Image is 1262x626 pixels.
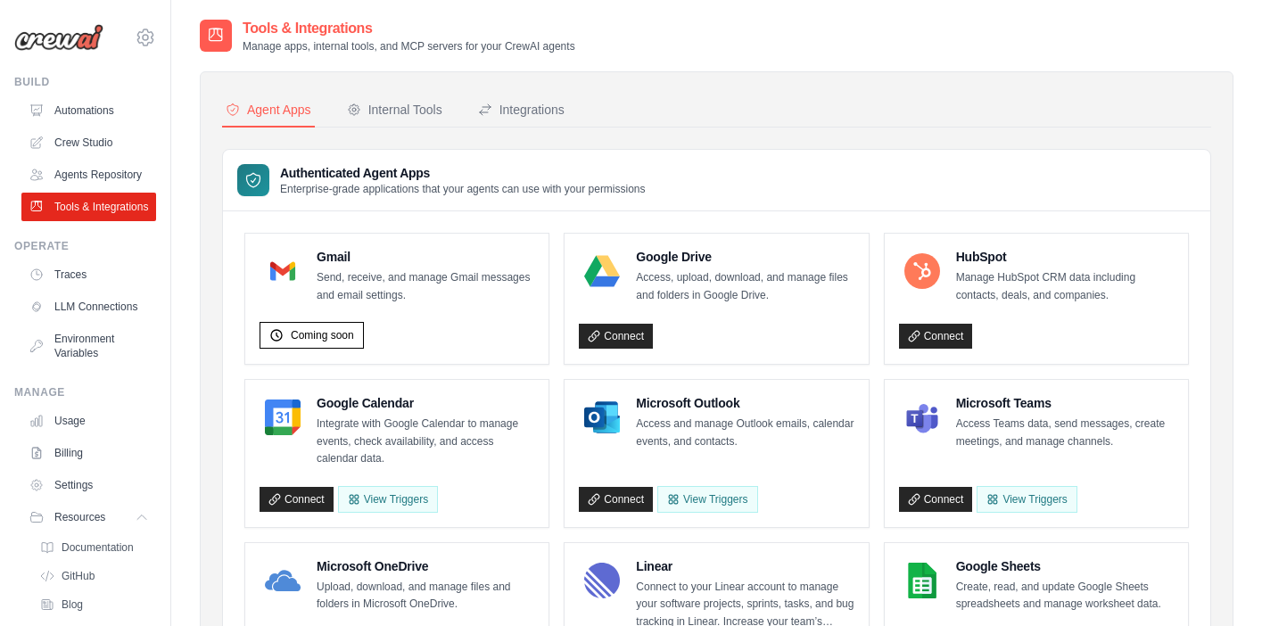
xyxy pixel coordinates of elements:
[21,325,156,367] a: Environment Variables
[265,399,301,435] img: Google Calendar Logo
[265,253,301,289] img: Gmail Logo
[265,563,301,598] img: Microsoft OneDrive Logo
[21,292,156,321] a: LLM Connections
[636,416,854,450] p: Access and manage Outlook emails, calendar events, and contacts.
[21,260,156,289] a: Traces
[62,540,134,555] span: Documentation
[62,569,95,583] span: GitHub
[956,579,1174,614] p: Create, read, and update Google Sheets spreadsheets and manage worksheet data.
[636,248,854,266] h4: Google Drive
[579,324,653,349] a: Connect
[904,399,940,435] img: Microsoft Teams Logo
[579,487,653,512] a: Connect
[14,75,156,89] div: Build
[904,253,940,289] img: HubSpot Logo
[21,503,156,531] button: Resources
[584,253,620,289] img: Google Drive Logo
[21,407,156,435] a: Usage
[291,328,354,342] span: Coming soon
[226,101,311,119] div: Agent Apps
[956,416,1174,450] p: Access Teams data, send messages, create meetings, and manage channels.
[317,579,534,614] p: Upload, download, and manage files and folders in Microsoft OneDrive.
[21,439,156,467] a: Billing
[474,94,568,128] button: Integrations
[14,24,103,51] img: Logo
[478,101,565,119] div: Integrations
[317,416,534,468] p: Integrate with Google Calendar to manage events, check availability, and access calendar data.
[977,486,1076,513] : View Triggers
[343,94,446,128] button: Internal Tools
[584,563,620,598] img: Linear Logo
[32,535,156,560] a: Documentation
[280,164,646,182] h3: Authenticated Agent Apps
[260,487,334,512] a: Connect
[14,239,156,253] div: Operate
[956,394,1174,412] h4: Microsoft Teams
[62,597,83,612] span: Blog
[338,486,438,513] button: View Triggers
[317,248,534,266] h4: Gmail
[243,18,575,39] h2: Tools & Integrations
[32,592,156,617] a: Blog
[636,269,854,304] p: Access, upload, download, and manage files and folders in Google Drive.
[317,557,534,575] h4: Microsoft OneDrive
[317,269,534,304] p: Send, receive, and manage Gmail messages and email settings.
[21,471,156,499] a: Settings
[21,193,156,221] a: Tools & Integrations
[956,557,1174,575] h4: Google Sheets
[657,486,757,513] : View Triggers
[636,557,854,575] h4: Linear
[636,394,854,412] h4: Microsoft Outlook
[899,487,973,512] a: Connect
[956,269,1174,304] p: Manage HubSpot CRM data including contacts, deals, and companies.
[222,94,315,128] button: Agent Apps
[280,182,646,196] p: Enterprise-grade applications that your agents can use with your permissions
[904,563,940,598] img: Google Sheets Logo
[21,128,156,157] a: Crew Studio
[21,96,156,125] a: Automations
[956,248,1174,266] h4: HubSpot
[243,39,575,54] p: Manage apps, internal tools, and MCP servers for your CrewAI agents
[32,564,156,589] a: GitHub
[54,510,105,524] span: Resources
[584,399,620,435] img: Microsoft Outlook Logo
[21,161,156,189] a: Agents Repository
[899,324,973,349] a: Connect
[347,101,442,119] div: Internal Tools
[14,385,156,399] div: Manage
[317,394,534,412] h4: Google Calendar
